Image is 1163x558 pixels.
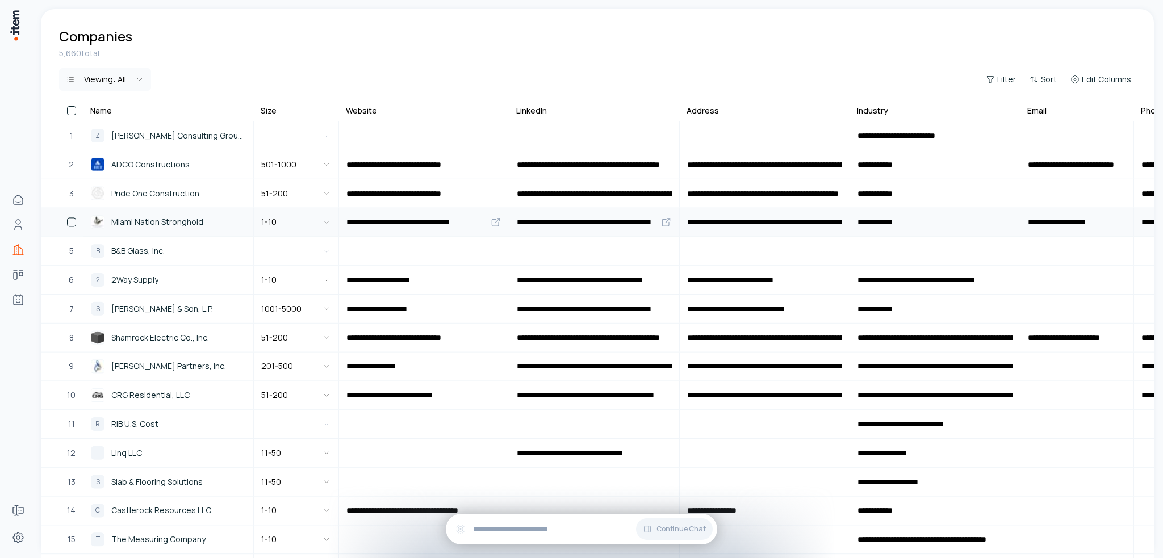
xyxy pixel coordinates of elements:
[68,418,75,430] span: 11
[69,303,74,315] span: 7
[111,245,165,257] span: B&B Glass, Inc.
[1082,74,1131,85] span: Edit Columns
[981,72,1020,87] button: Filter
[111,216,203,228] span: Miami Nation Stronghold
[111,476,203,488] span: Slab & Flooring Solutions
[346,105,377,116] div: Website
[91,129,104,142] div: Z
[91,215,104,229] img: Miami Nation Stronghold
[7,526,30,549] a: Settings
[84,122,253,149] a: Z[PERSON_NAME] Consulting Group, Inc.
[68,533,76,546] span: 15
[84,208,253,236] a: Miami Nation StrongholdMiami Nation Stronghold
[90,105,112,116] div: Name
[91,388,104,402] img: CRG Residential, LLC
[84,381,253,409] a: CRG Residential, LLCCRG Residential, LLC
[111,360,226,372] span: [PERSON_NAME] Partners, Inc.
[111,533,206,546] span: The Measuring Company
[84,266,253,293] a: 22Way Supply
[67,504,76,517] span: 14
[84,295,253,322] a: S[PERSON_NAME] & Son, L.P.
[91,504,104,517] div: C
[84,468,253,496] a: SSlab & Flooring Solutions
[857,105,888,116] div: Industry
[1066,72,1136,87] button: Edit Columns
[69,245,74,257] span: 5
[7,288,30,311] a: Agents
[111,187,199,200] span: Pride One Construction
[59,27,132,45] h1: Companies
[516,105,547,116] div: LinkedIn
[261,105,277,116] div: Size
[111,274,158,286] span: 2Way Supply
[111,447,142,459] span: Linq LLC
[69,360,74,372] span: 9
[997,74,1016,85] span: Filter
[656,525,706,534] span: Continue Chat
[91,187,104,200] img: Pride One Construction
[59,48,1136,59] div: 5,660 total
[68,476,76,488] span: 13
[111,158,190,171] span: ADCO Constructions
[91,417,104,431] div: R
[7,213,30,236] a: People
[7,238,30,261] a: Companies
[1041,74,1057,85] span: Sort
[70,129,73,142] span: 1
[7,499,30,522] a: Forms
[91,446,104,460] div: L
[111,332,209,344] span: Shamrock Electric Co., Inc.
[687,105,719,116] div: Address
[446,514,717,544] div: Continue Chat
[84,526,253,553] a: TThe Measuring Company
[69,187,74,200] span: 3
[84,324,253,351] a: Shamrock Electric Co., Inc.Shamrock Electric Co., Inc.
[84,74,126,85] div: Viewing:
[84,151,253,178] a: ADCO ConstructionsADCO Constructions
[91,475,104,489] div: S
[91,532,104,546] div: T
[7,188,30,211] a: Home
[84,410,253,438] a: RRIB U.S. Cost
[67,447,76,459] span: 12
[91,302,104,316] div: S
[91,244,104,258] div: B
[1025,72,1061,87] button: Sort
[111,129,246,142] span: [PERSON_NAME] Consulting Group, Inc.
[7,263,30,286] a: Deals
[91,359,104,373] img: Charles Perry Partners, Inc.
[111,418,158,430] span: RIB U.S. Cost
[69,332,74,344] span: 8
[111,303,213,315] span: [PERSON_NAME] & Son, L.P.
[84,180,253,207] a: Pride One ConstructionPride One Construction
[67,389,76,401] span: 10
[69,158,74,171] span: 2
[84,353,253,380] a: Charles Perry Partners, Inc.[PERSON_NAME] Partners, Inc.
[111,389,190,401] span: CRG Residential, LLC
[91,158,104,171] img: ADCO Constructions
[84,497,253,524] a: CCastlerock Resources LLC
[91,331,104,345] img: Shamrock Electric Co., Inc.
[9,9,20,41] img: Item Brain Logo
[84,439,253,467] a: LLinq LLC
[1027,105,1047,116] div: Email
[69,274,74,286] span: 6
[91,273,104,287] div: 2
[111,504,211,517] span: Castlerock Resources LLC
[636,518,713,540] button: Continue Chat
[84,237,253,265] a: BB&B Glass, Inc.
